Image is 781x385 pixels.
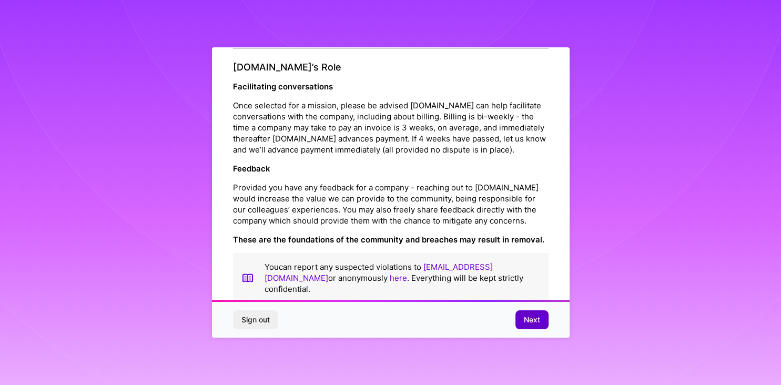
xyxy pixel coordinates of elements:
[233,310,278,329] button: Sign out
[241,261,254,295] img: book icon
[265,261,540,295] p: You can report any suspected violations to or anonymously . Everything will be kept strictly conf...
[524,315,540,325] span: Next
[233,235,544,245] strong: These are the foundations of the community and breaches may result in removal.
[515,310,549,329] button: Next
[233,182,549,226] p: Provided you have any feedback for a company - reaching out to [DOMAIN_NAME] would increase the v...
[241,315,270,325] span: Sign out
[233,164,270,174] strong: Feedback
[233,82,333,92] strong: Facilitating conversations
[233,62,549,73] h4: [DOMAIN_NAME]’s Role
[390,273,407,283] a: here
[233,100,549,155] p: Once selected for a mission, please be advised [DOMAIN_NAME] can help facilitate conversations wi...
[265,262,493,283] a: [EMAIL_ADDRESS][DOMAIN_NAME]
